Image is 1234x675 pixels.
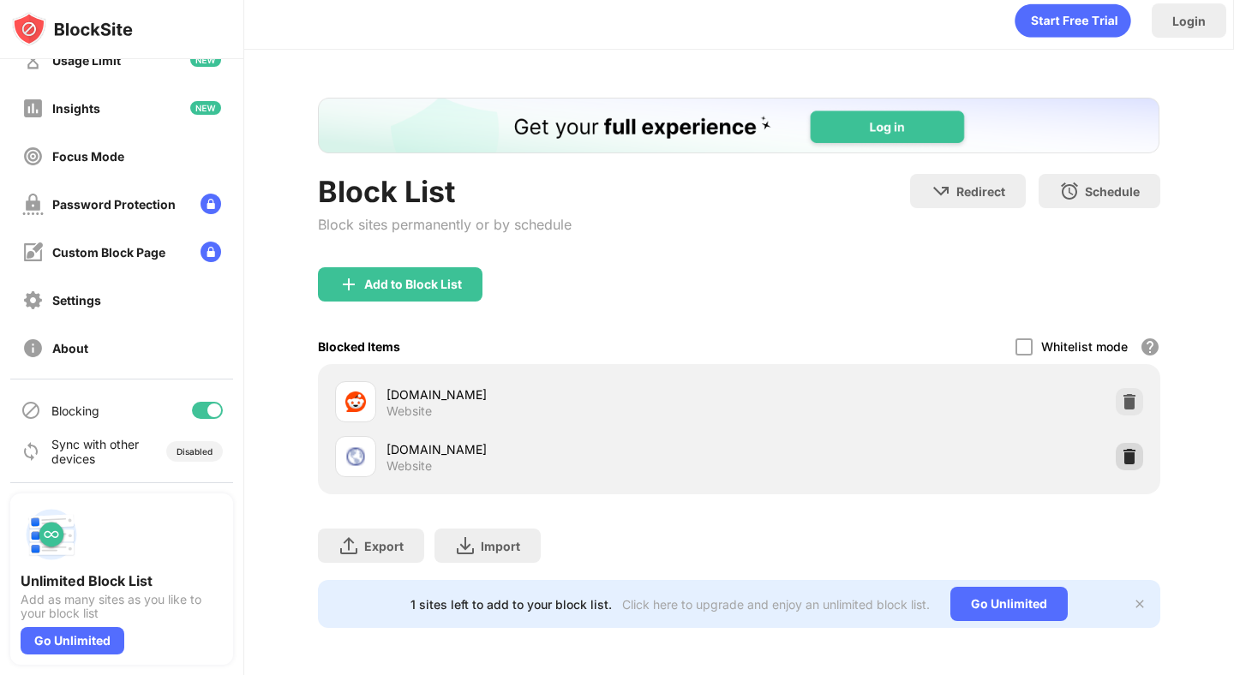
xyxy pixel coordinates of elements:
div: Export [364,539,404,553]
div: Redirect [956,184,1005,199]
div: Click here to upgrade and enjoy an unlimited block list. [622,597,930,612]
div: Password Protection [52,197,176,212]
div: Disabled [177,446,213,457]
img: about-off.svg [22,337,44,359]
img: lock-menu.svg [201,194,221,214]
div: Usage Limit [52,53,121,68]
div: Insights [52,101,100,116]
img: password-protection-off.svg [22,194,44,215]
div: Go Unlimited [950,587,1068,621]
img: logo-blocksite.svg [12,12,133,46]
div: Focus Mode [52,149,124,164]
img: blocking-icon.svg [21,400,41,421]
img: lock-menu.svg [201,242,221,262]
img: favicons [345,446,366,467]
div: Website [386,403,432,419]
img: new-icon.svg [190,101,221,115]
div: Add as many sites as you like to your block list [21,593,223,620]
div: 1 sites left to add to your block list. [410,597,612,612]
div: Website [386,458,432,474]
div: Block List [318,174,572,209]
img: focus-off.svg [22,146,44,167]
img: customize-block-page-off.svg [22,242,44,263]
div: Custom Block Page [52,245,165,260]
img: push-block-list.svg [21,504,82,565]
div: Login [1172,14,1206,28]
div: [DOMAIN_NAME] [386,385,739,403]
div: Settings [52,293,101,308]
div: Sync with other devices [51,437,140,466]
div: About [52,341,88,355]
div: Import [481,539,520,553]
div: Blocking [51,403,99,418]
img: new-icon.svg [190,53,221,67]
div: Whitelist mode [1041,339,1128,354]
img: insights-off.svg [22,98,44,119]
div: Unlimited Block List [21,572,223,589]
div: Schedule [1085,184,1140,199]
div: Blocked Items [318,339,400,354]
img: favicons [345,391,366,412]
div: Add to Block List [364,278,462,291]
iframe: Banner [318,98,1159,153]
div: [DOMAIN_NAME] [386,440,739,458]
img: sync-icon.svg [21,441,41,462]
div: Block sites permanently or by schedule [318,216,572,233]
div: Go Unlimited [21,627,124,654]
img: time-usage-off.svg [22,50,44,71]
img: x-button.svg [1133,597,1147,611]
div: animation [1015,3,1131,38]
img: settings-off.svg [22,290,44,311]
